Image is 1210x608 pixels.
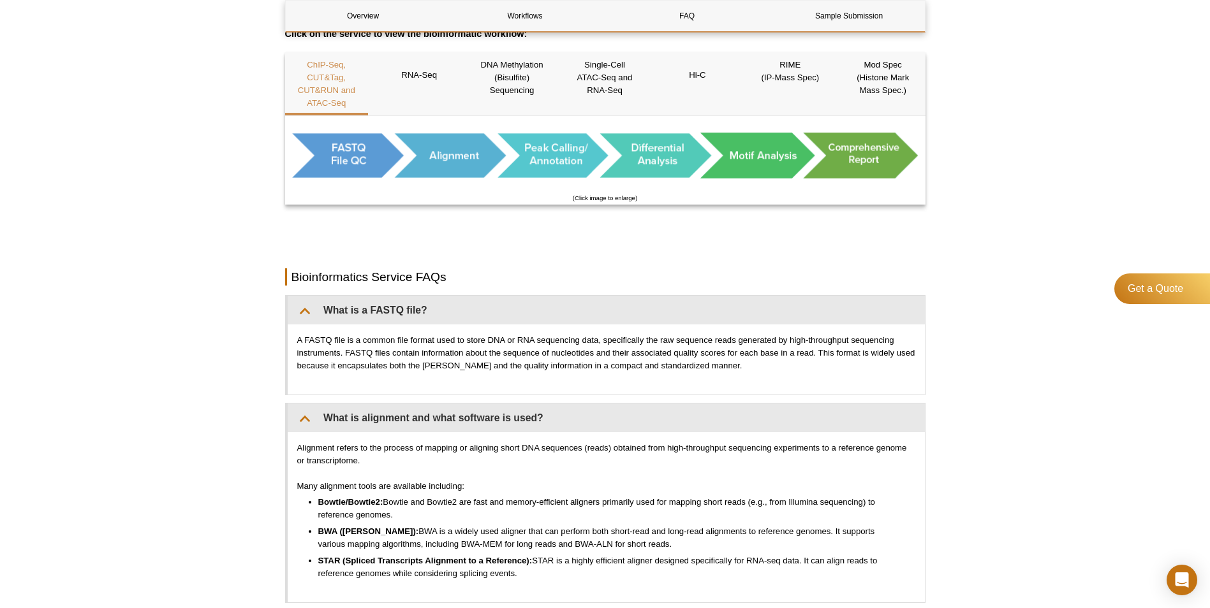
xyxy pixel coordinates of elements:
[772,1,927,31] a: Sample Submission
[656,59,739,92] p: Hi-C
[318,525,903,551] li: BWA is a widely used aligner that can perform both short-read and long-read alignments to referen...
[610,1,765,31] a: FAQ
[286,1,441,31] a: Overview
[1114,273,1210,304] a: Get a Quote
[285,29,528,39] strong: Click on the service to view the bioinformatic workflow:
[318,497,383,507] strong: Bowtie/Bowtie2:
[285,268,926,286] h2: Bioinformatics Service FAQs
[285,192,926,205] p: (Click image to enlarge)
[318,526,419,536] strong: BWA ([PERSON_NAME]):
[288,403,925,432] summary: What is alignment and what software is used?
[318,554,903,580] li: STAR is a highly efficient aligner designed specifically for RNA-seq data. It can align reads to ...
[288,296,925,324] summary: What is a FASTQ file?
[318,496,903,521] li: Bowtie and Bowtie2 are fast and memory-efficient aligners primarily used for mapping short reads ...
[841,59,924,97] p: Mod Spec (Histone Mark Mass Spec.)
[297,480,915,493] p: Many alignment tools are available including:
[448,1,603,31] a: Workflows
[749,59,832,84] p: RIME (IP-Mass Spec)
[297,334,915,372] p: A FASTQ file is a common file format used to store DNA or RNA sequencing data, specifically the r...
[318,556,533,565] strong: STAR (Spliced Transcripts Alignment to a Reference):
[470,59,553,97] p: DNA Methylation (Bisulfite) Sequencing
[1167,565,1197,595] div: Open Intercom Messenger
[285,126,926,188] img: Bioinformatic ChIP-Seq, CUT&Tag, ATAC-Seq Workflow
[297,442,915,467] p: Alignment refers to the process of mapping or aligning short DNA sequences (reads) obtained from ...
[285,59,368,110] p: ChIP-Seq, CUT&Tag, CUT&RUN and ATAC-Seq
[378,59,461,92] p: RNA-Seq
[563,59,646,97] p: Single-Cell ATAC-Seq and RNA-Seq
